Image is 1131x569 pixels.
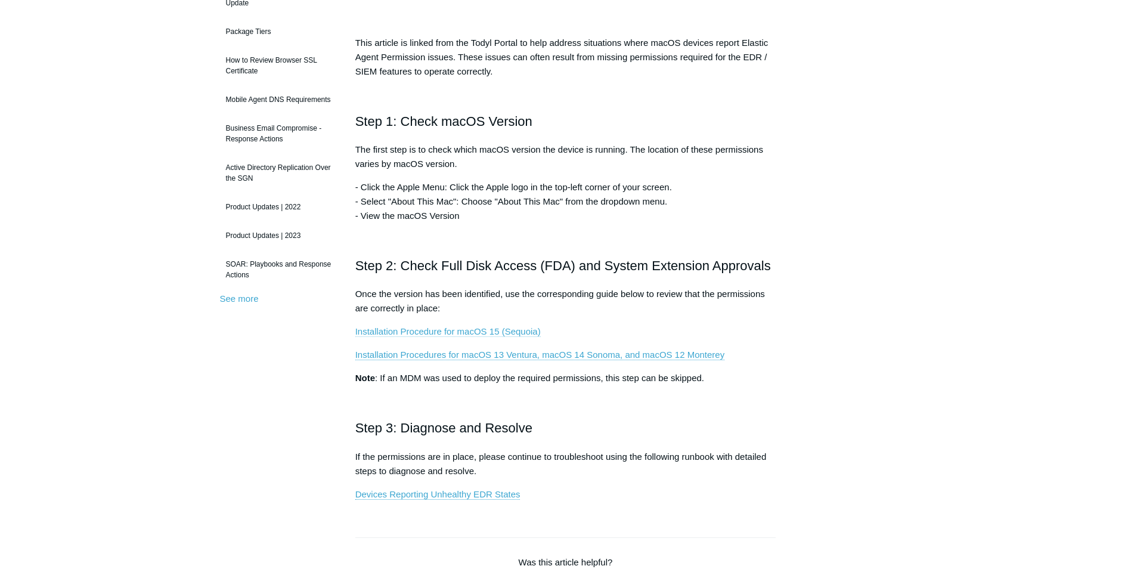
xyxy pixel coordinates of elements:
[355,180,776,223] p: - Click the Apple Menu: Click the Apple logo in the top-left corner of your screen. - Select "Abo...
[220,117,337,150] a: Business Email Compromise - Response Actions
[220,49,337,82] a: How to Review Browser SSL Certificate
[355,287,776,316] p: Once the version has been identified, use the corresponding guide below to review that the permis...
[355,489,520,500] a: Devices Reporting Unhealthy EDR States
[220,253,337,286] a: SOAR: Playbooks and Response Actions
[220,196,337,218] a: Product Updates | 2022
[220,224,337,247] a: Product Updates | 2023
[355,36,776,79] p: This article is linked from the Todyl Portal to help address situations where macOS devices repor...
[355,111,776,132] h2: Step 1: Check macOS Version
[355,326,541,337] a: Installation Procedure for macOS 15 (Sequoia)
[355,350,724,360] a: Installation Procedures for macOS 13 Ventura, macOS 14 Sonoma, and macOS 12 Monterey
[355,255,776,276] h2: Step 2: Check Full Disk Access (FDA) and System Extension Approvals
[355,450,776,478] p: If the permissions are in place, please continue to troubleshoot using the following runbook with...
[355,143,776,171] p: The first step is to check which macOS version the device is running. The location of these permi...
[220,20,337,43] a: Package Tiers
[220,156,337,190] a: Active Directory Replication Over the SGN
[220,293,259,304] a: See more
[355,371,776,385] p: : If an MDM was used to deploy the required permissions, this step can be skipped.
[220,88,337,111] a: Mobile Agent DNS Requirements
[519,557,613,567] span: Was this article helpful?
[355,373,375,383] strong: Note
[355,418,776,438] h2: Step 3: Diagnose and Resolve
